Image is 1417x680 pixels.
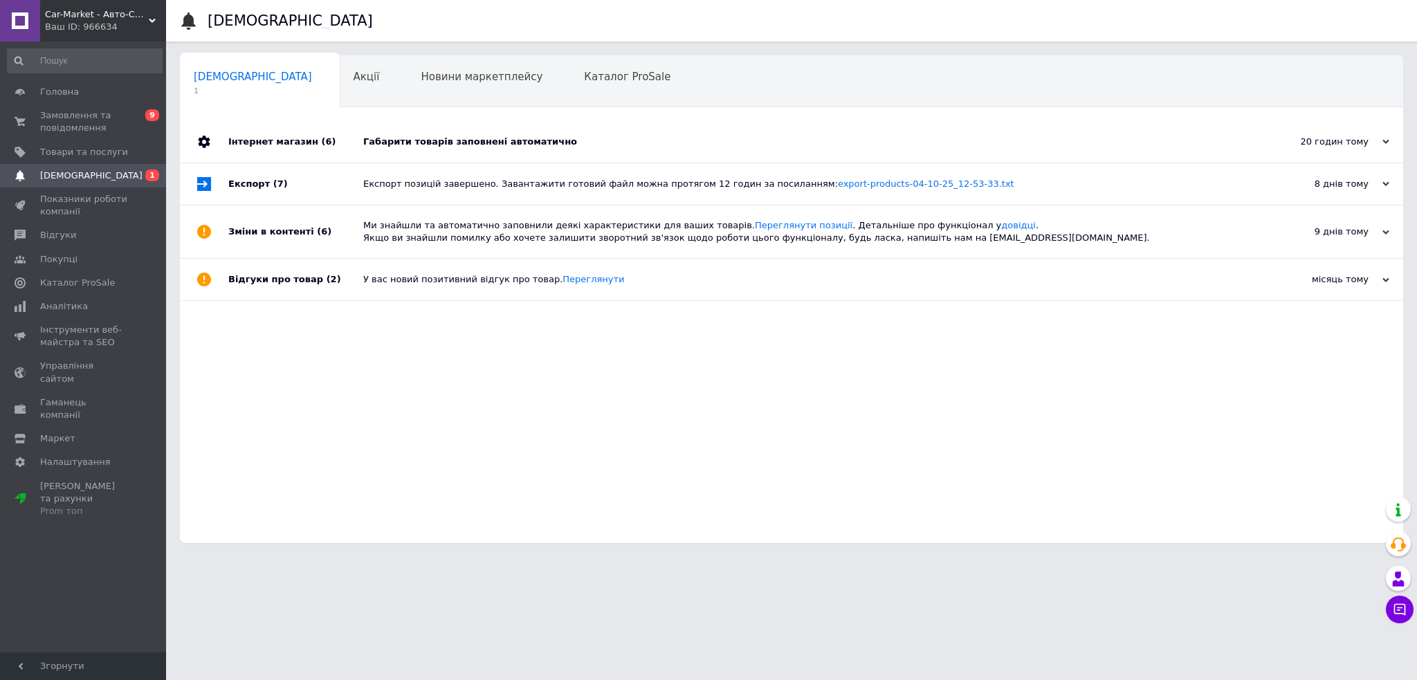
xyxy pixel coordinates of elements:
span: Замовлення та повідомлення [40,109,128,134]
span: [PERSON_NAME] та рахунки [40,480,128,518]
span: Car-Market - Авто-Світло [45,8,149,21]
span: (7) [273,178,288,189]
span: Аналітика [40,300,88,313]
span: Показники роботи компанії [40,193,128,218]
span: Товари та послуги [40,146,128,158]
span: 9 [145,109,159,121]
a: export-products-04-10-25_12-53-33.txt [838,178,1014,189]
span: Гаманець компанії [40,396,128,421]
div: Відгуки про товар [228,259,363,300]
span: Акції [354,71,380,83]
span: [DEMOGRAPHIC_DATA] [194,71,312,83]
span: Покупці [40,253,77,266]
span: Каталог ProSale [40,277,115,289]
div: 9 днів тому [1251,226,1389,238]
div: Експорт [228,163,363,205]
div: Ваш ID: 966634 [45,21,166,33]
span: [DEMOGRAPHIC_DATA] [40,169,143,182]
span: Головна [40,86,79,98]
span: Маркет [40,432,75,445]
a: довідці [1001,220,1036,230]
div: Prom топ [40,505,128,517]
div: У вас новий позитивний відгук про товар. [363,273,1251,286]
span: 1 [194,86,312,96]
div: Габарити товарів заповнені автоматично [363,136,1251,148]
a: Переглянути позиції [755,220,852,230]
div: місяць тому [1251,273,1389,286]
div: Зміни в контенті [228,205,363,258]
div: 20 годин тому [1251,136,1389,148]
div: 8 днів тому [1251,178,1389,190]
a: Переглянути [563,274,624,284]
span: (2) [327,274,341,284]
span: Каталог ProSale [584,71,670,83]
h1: [DEMOGRAPHIC_DATA] [208,12,373,29]
span: Інструменти веб-майстра та SEO [40,324,128,349]
span: Налаштування [40,456,111,468]
span: Новини маркетплейсу [421,71,542,83]
span: Управління сайтом [40,360,128,385]
span: 1 [145,169,159,181]
input: Пошук [7,48,163,73]
span: Відгуки [40,229,76,241]
div: Експорт позицій завершено. Завантажити готовий файл можна протягом 12 годин за посиланням: [363,178,1251,190]
button: Чат з покупцем [1386,596,1414,623]
div: Ми знайшли та автоматично заповнили деякі характеристики для ваших товарів. . Детальніше про функ... [363,219,1251,244]
div: Інтернет магазин [228,121,363,163]
span: (6) [317,226,331,237]
span: (6) [321,136,336,147]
